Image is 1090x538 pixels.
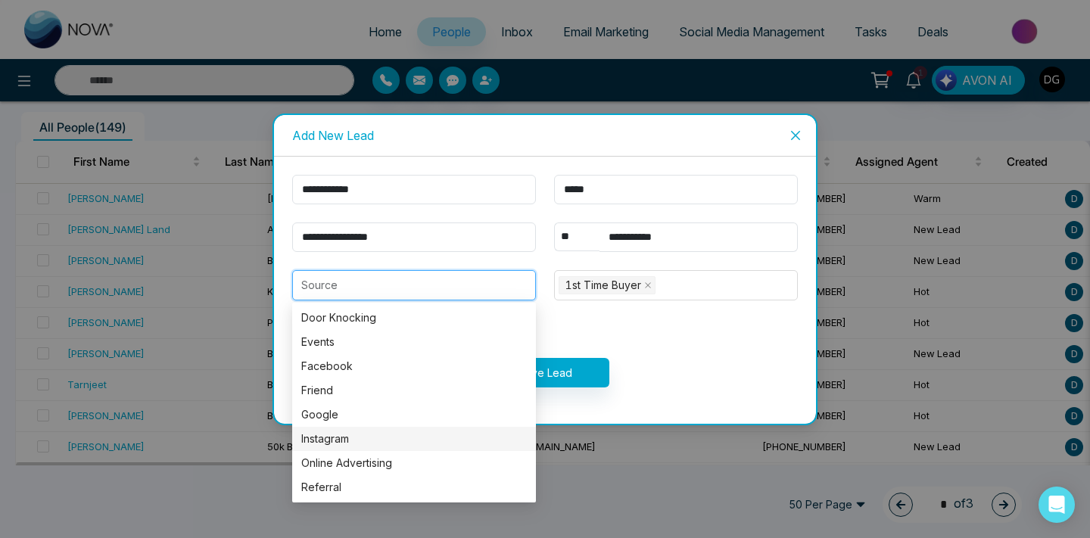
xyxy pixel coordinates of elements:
[292,475,536,499] div: Referral
[301,479,527,496] div: Referral
[301,406,527,423] div: Google
[565,277,641,294] span: 1st Time Buyer
[292,330,536,354] div: Events
[292,306,536,330] div: Door Knocking
[301,358,527,375] div: Facebook
[292,378,536,403] div: Friend
[292,354,536,378] div: Facebook
[301,334,527,350] div: Events
[1039,487,1075,523] div: Open Intercom Messenger
[292,403,536,427] div: Google
[775,115,816,156] button: Close
[301,431,527,447] div: Instagram
[292,451,536,475] div: Online Advertising
[301,309,527,326] div: Door Knocking
[789,129,802,141] span: close
[292,427,536,451] div: Instagram
[301,455,527,471] div: Online Advertising
[559,276,656,294] span: 1st Time Buyer
[292,127,798,144] div: Add New Lead
[481,358,609,387] button: Save Lead
[644,281,652,289] span: close
[301,382,527,399] div: Friend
